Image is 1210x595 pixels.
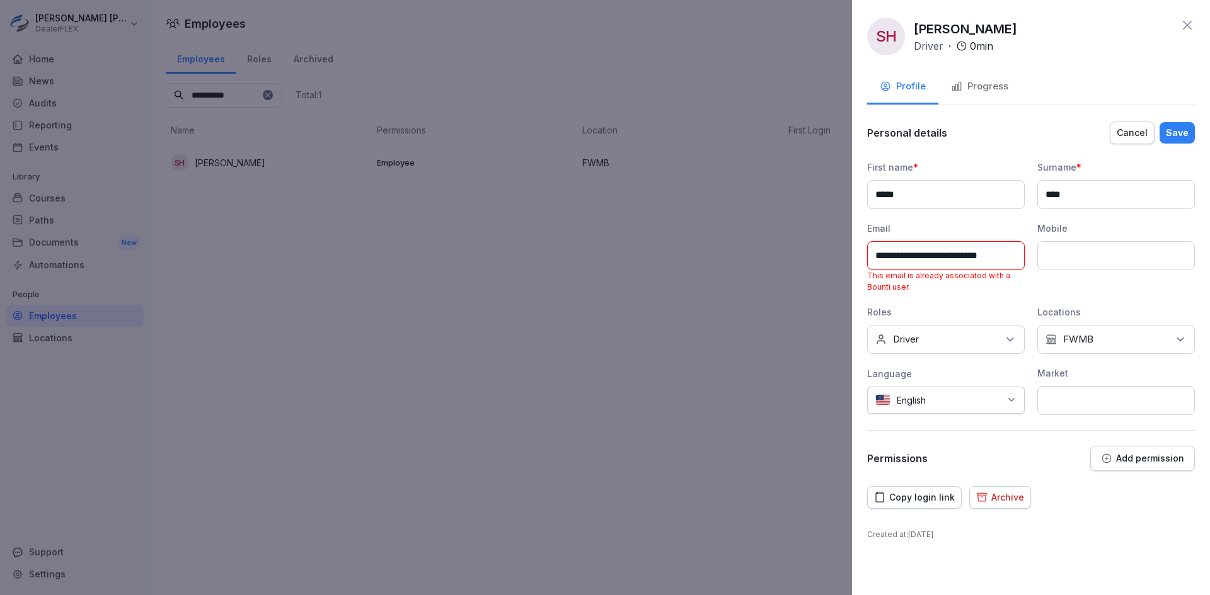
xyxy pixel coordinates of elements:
div: Email [867,222,1025,235]
button: Archive [969,486,1031,509]
p: Permissions [867,452,928,465]
div: Profile [880,79,926,94]
div: Progress [951,79,1008,94]
div: First name [867,161,1025,174]
div: Save [1166,126,1189,140]
p: Add permission [1116,453,1184,463]
p: This email is already associated with a Bounti user. [867,270,1025,293]
p: Created at : [DATE] [867,529,1195,540]
button: Cancel [1110,122,1155,144]
div: Market [1037,366,1195,380]
button: Progress [938,71,1021,105]
p: 0 min [970,38,993,54]
div: Roles [867,305,1025,319]
div: Language [867,367,1025,380]
button: Copy login link [867,486,962,509]
p: Personal details [867,127,947,139]
button: Profile [867,71,938,105]
p: Driver [893,333,919,346]
img: us.svg [875,394,890,406]
div: English [867,387,1025,414]
button: Save [1160,122,1195,144]
div: Archive [976,490,1024,504]
p: Driver [914,38,943,54]
div: Cancel [1117,126,1148,140]
div: Locations [1037,305,1195,319]
div: · [914,38,993,54]
p: FWMB [1063,333,1093,346]
div: Mobile [1037,222,1195,235]
div: Surname [1037,161,1195,174]
div: SH [867,18,905,55]
p: [PERSON_NAME] [914,20,1017,38]
div: Copy login link [874,490,955,504]
button: Add permission [1090,446,1195,471]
